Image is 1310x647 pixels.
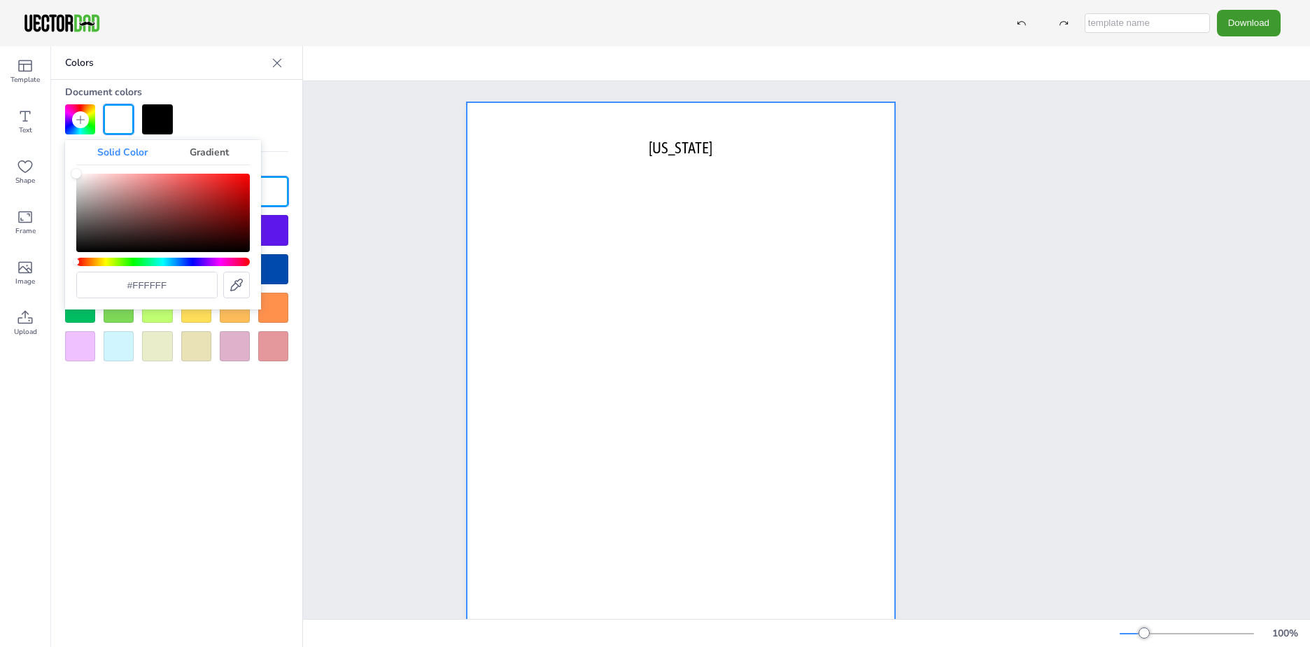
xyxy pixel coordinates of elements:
div: Gradient [169,140,250,165]
span: [US_STATE] [649,139,712,157]
div: Color [76,174,250,252]
input: template name [1085,13,1210,33]
button: Download [1217,10,1281,36]
div: Solid Color [76,140,169,165]
img: VectorDad-1.png [22,13,101,34]
span: Upload [14,326,37,338]
span: Shape [15,175,35,186]
div: Hue [76,258,250,266]
p: Colors [65,46,266,80]
span: Frame [15,225,36,237]
span: Text [19,125,32,136]
div: Document colors [65,80,288,104]
span: Image [15,276,35,287]
div: 100 % [1268,627,1302,640]
span: Template [10,74,40,85]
